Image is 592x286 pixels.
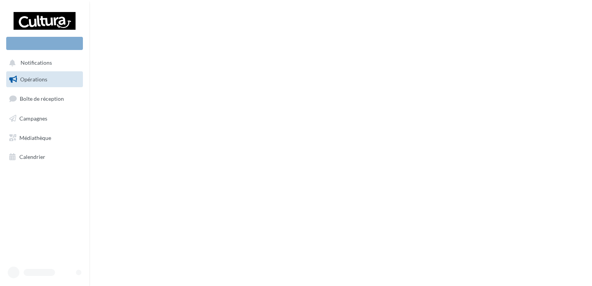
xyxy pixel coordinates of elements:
span: Opérations [20,76,47,83]
span: Calendrier [19,153,45,160]
a: Médiathèque [5,130,84,146]
a: Opérations [5,71,84,88]
span: Notifications [21,60,52,66]
span: Médiathèque [19,134,51,141]
span: Boîte de réception [20,95,64,102]
a: Campagnes [5,110,84,127]
div: Nouvelle campagne [6,37,83,50]
a: Calendrier [5,149,84,165]
a: Boîte de réception [5,90,84,107]
span: Campagnes [19,115,47,122]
